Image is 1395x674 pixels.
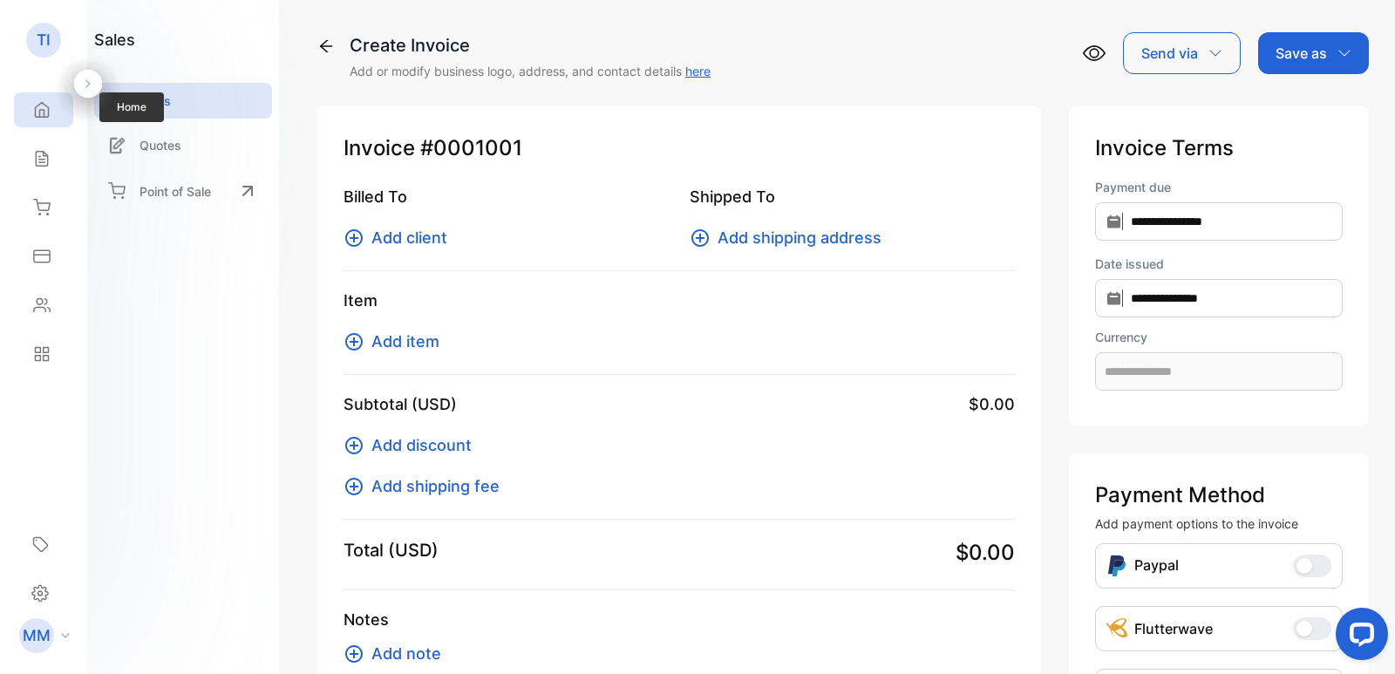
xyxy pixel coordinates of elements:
[94,127,272,163] a: Quotes
[956,537,1015,568] span: $0.00
[350,62,711,80] p: Add or modify business logo, address, and contact details
[1134,618,1213,639] p: Flutterwave
[685,64,711,78] a: here
[1095,514,1343,533] p: Add payment options to the invoice
[344,330,450,353] button: Add item
[139,92,171,110] p: Sales
[139,182,211,201] p: Point of Sale
[1095,480,1343,511] p: Payment Method
[344,642,452,665] button: Add note
[94,172,272,210] a: Point of Sale
[344,433,482,457] button: Add discount
[718,226,881,249] span: Add shipping address
[371,433,472,457] span: Add discount
[344,608,1015,631] p: Notes
[344,537,439,563] p: Total (USD)
[1095,255,1343,273] label: Date issued
[139,136,181,154] p: Quotes
[344,133,1015,164] p: Invoice
[1095,328,1343,346] label: Currency
[690,185,1015,208] p: Shipped To
[344,289,1015,312] p: Item
[94,28,135,51] h1: sales
[37,29,51,51] p: TI
[969,392,1015,416] span: $0.00
[1123,32,1241,74] button: Send via
[344,474,510,498] button: Add shipping fee
[1322,601,1395,674] iframe: LiveChat chat widget
[99,92,164,122] span: Home
[1258,32,1369,74] button: Save as
[23,624,51,647] p: MM
[1095,178,1343,196] label: Payment due
[350,32,711,58] div: Create Invoice
[371,330,439,353] span: Add item
[1141,43,1198,64] p: Send via
[344,226,458,249] button: Add client
[1106,618,1127,639] img: Icon
[1276,43,1327,64] p: Save as
[371,474,500,498] span: Add shipping fee
[344,392,457,416] p: Subtotal (USD)
[690,226,892,249] button: Add shipping address
[1134,555,1179,577] p: Paypal
[371,642,441,665] span: Add note
[344,185,669,208] p: Billed To
[420,133,522,164] span: #0001001
[94,83,272,119] a: Sales
[1106,555,1127,577] img: Icon
[371,226,447,249] span: Add client
[1095,133,1343,164] p: Invoice Terms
